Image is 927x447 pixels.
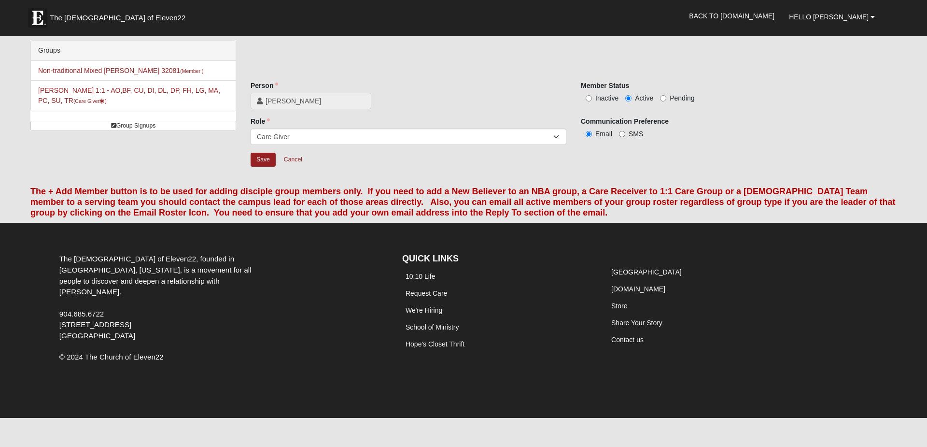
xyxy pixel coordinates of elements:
span: Email [595,130,612,138]
span: Pending [670,94,694,102]
a: Back to [DOMAIN_NAME] [682,4,782,28]
a: Request Care [406,289,447,297]
a: Store [611,302,627,310]
span: The [DEMOGRAPHIC_DATA] of Eleven22 [50,13,185,23]
a: We're Hiring [406,306,442,314]
input: Pending [660,95,666,101]
a: The [DEMOGRAPHIC_DATA] of Eleven22 [23,3,216,28]
span: Active [635,94,653,102]
a: [PERSON_NAME] 1:1 - AO,BF, CU, DI, DL, DP, FH, LG, MA, PC, SU, TR(Care Giver) [38,87,220,104]
a: [DOMAIN_NAME] [611,285,665,293]
span: SMS [629,130,643,138]
a: Non-traditional Mixed [PERSON_NAME] 32081(Member ) [38,67,204,74]
a: School of Ministry [406,323,459,331]
label: Role [251,116,270,126]
span: [PERSON_NAME] [266,96,365,106]
a: Contact us [611,336,644,344]
h4: QUICK LINKS [402,254,593,264]
span: Hello [PERSON_NAME] [789,13,869,21]
span: Inactive [595,94,618,102]
a: Hello [PERSON_NAME] [782,5,882,29]
input: Inactive [586,95,592,101]
a: Share Your Story [611,319,662,327]
span: [GEOGRAPHIC_DATA] [59,332,135,340]
label: Member Status [581,81,629,90]
div: The [DEMOGRAPHIC_DATA] of Eleven22, founded in [GEOGRAPHIC_DATA], [US_STATE], is a movement for a... [52,254,281,342]
small: (Care Giver ) [73,98,107,104]
a: [GEOGRAPHIC_DATA] [611,268,682,276]
a: 10:10 Life [406,273,435,280]
input: Email [586,131,592,137]
a: Cancel [278,152,309,167]
label: Person [251,81,278,90]
label: Communication Preference [581,116,669,126]
span: © 2024 The Church of Eleven22 [59,353,164,361]
a: Hope's Closet Thrift [406,340,464,348]
small: (Member ) [180,68,203,74]
img: Eleven22 logo [28,8,47,28]
a: Group Signups [30,121,236,131]
input: SMS [619,131,625,137]
font: The + Add Member button is to be used for adding disciple group members only. If you need to add ... [30,187,895,217]
input: Alt+s [251,153,276,167]
div: Groups [31,41,236,61]
input: Active [625,95,632,101]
